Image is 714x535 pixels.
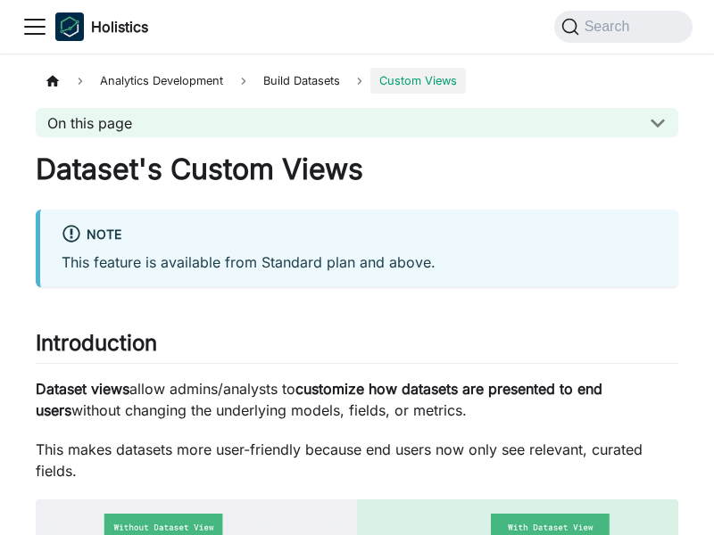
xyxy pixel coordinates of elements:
[36,108,678,137] button: On this page
[36,380,602,419] strong: customize how datasets are presented to end users
[55,12,148,41] a: HolisticsHolisticsHolistics
[554,11,693,43] button: Search (Command+K)
[21,13,48,40] button: Toggle navigation bar
[579,19,641,35] span: Search
[254,68,349,94] span: Build Datasets
[91,68,232,94] span: Analytics Development
[62,251,657,273] p: This feature is available from Standard plan and above.
[62,224,657,247] div: Note
[370,68,466,94] span: Custom Views
[55,12,84,41] img: Holistics
[91,16,148,37] b: Holistics
[36,330,678,364] h2: Introduction
[36,152,678,187] h1: Dataset's Custom Views
[36,380,129,398] strong: Dataset views
[36,68,678,94] nav: Breadcrumbs
[36,439,678,481] p: This makes datasets more user-friendly because end users now only see relevant, curated fields.
[36,68,70,94] a: Home page
[36,378,678,421] p: allow admins/analysts to without changing the underlying models, fields, or metrics.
